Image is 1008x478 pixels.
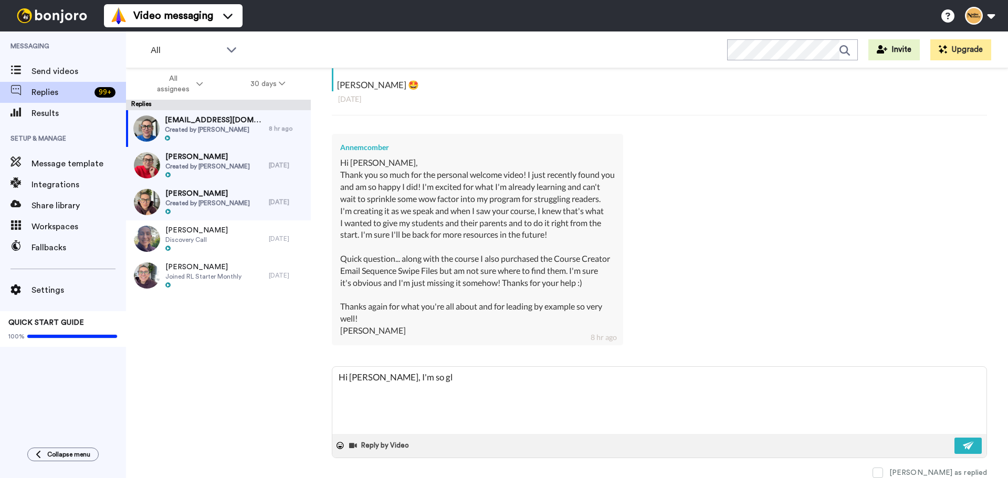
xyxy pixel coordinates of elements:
a: [PERSON_NAME]Created by [PERSON_NAME][DATE] [126,184,311,220]
div: [PERSON_NAME] as replied [889,468,987,478]
img: tab_keywords_by_traffic_grey.svg [104,61,113,69]
img: logo_orange.svg [17,17,25,25]
div: Domain Overview [40,62,94,69]
span: [PERSON_NAME] [165,188,250,199]
span: Fallbacks [31,241,126,254]
img: tab_domain_overview_orange.svg [28,61,37,69]
span: Message template [31,157,126,170]
span: Created by [PERSON_NAME] [165,125,264,134]
span: Share library [31,199,126,212]
div: v 4.0.25 [29,17,51,25]
button: 30 days [227,75,309,93]
button: Invite [868,39,920,60]
div: Replies [126,100,311,110]
img: 892c7524-f4c2-4091-8c3b-ba054c0172b1-thumb.jpg [134,189,160,215]
img: website_grey.svg [17,27,25,36]
span: Created by [PERSON_NAME] [165,162,250,171]
div: [DATE] [338,94,981,104]
a: [PERSON_NAME]Created by [PERSON_NAME][DATE] [126,147,311,184]
img: 0d18129b-ed82-474a-a9d5-8c3472604ceb-thumb.jpg [134,226,160,252]
img: 78dade1a-ed26-46f3-8b63-ef3d27e407ce-thumb.jpg [134,262,160,289]
span: QUICK START GUIDE [8,319,84,326]
span: Collapse menu [47,450,90,459]
div: [DATE] [269,161,306,169]
div: 8 hr ago [591,332,617,343]
span: Send videos [31,65,126,78]
div: [DATE] [269,235,306,243]
span: All assignees [152,73,194,94]
button: All assignees [128,69,227,99]
button: Collapse menu [27,448,99,461]
span: Replies [31,86,90,99]
div: 99 + [94,87,115,98]
span: Settings [31,284,126,296]
div: [DATE] [269,271,306,280]
span: Results [31,107,126,120]
span: Integrations [31,178,126,191]
span: Discovery Call [165,236,228,244]
span: [PERSON_NAME] [165,225,228,236]
button: Reply by Video [348,438,412,453]
div: [DATE] [269,198,306,206]
span: Workspaces [31,220,126,233]
div: Annemcomber [340,142,615,153]
span: [PERSON_NAME] [165,262,241,272]
div: Domain: [DOMAIN_NAME] [27,27,115,36]
div: Keywords by Traffic [116,62,177,69]
a: [EMAIL_ADDRESS][DOMAIN_NAME]Created by [PERSON_NAME]8 hr ago [126,110,311,147]
div: Hi [PERSON_NAME], Thank you so much for the personal welcome video! I just recently found you and... [340,157,615,337]
span: All [151,44,221,57]
span: Joined RL Starter Monthly [165,272,241,281]
span: [PERSON_NAME] [165,152,250,162]
span: Video messaging [133,8,213,23]
span: [EMAIL_ADDRESS][DOMAIN_NAME] [165,115,264,125]
img: bf4f8061-229c-4c6e-8322-3abc7314ea63-thumb.jpg [134,152,160,178]
div: 8 hr ago [269,124,306,133]
a: [PERSON_NAME]Joined RL Starter Monthly[DATE] [126,257,311,294]
textarea: Hi [PERSON_NAME], I'm so g [332,367,986,434]
button: Upgrade [930,39,991,60]
img: vm-color.svg [110,7,127,24]
a: [PERSON_NAME]Discovery Call[DATE] [126,220,311,257]
span: 100% [8,332,25,341]
img: bj-logo-header-white.svg [13,8,91,23]
img: cdbebf08-88e7-43d5-b28f-f29a10175948-thumb.jpg [133,115,160,142]
img: send-white.svg [963,441,974,450]
span: Created by [PERSON_NAME] [165,199,250,207]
